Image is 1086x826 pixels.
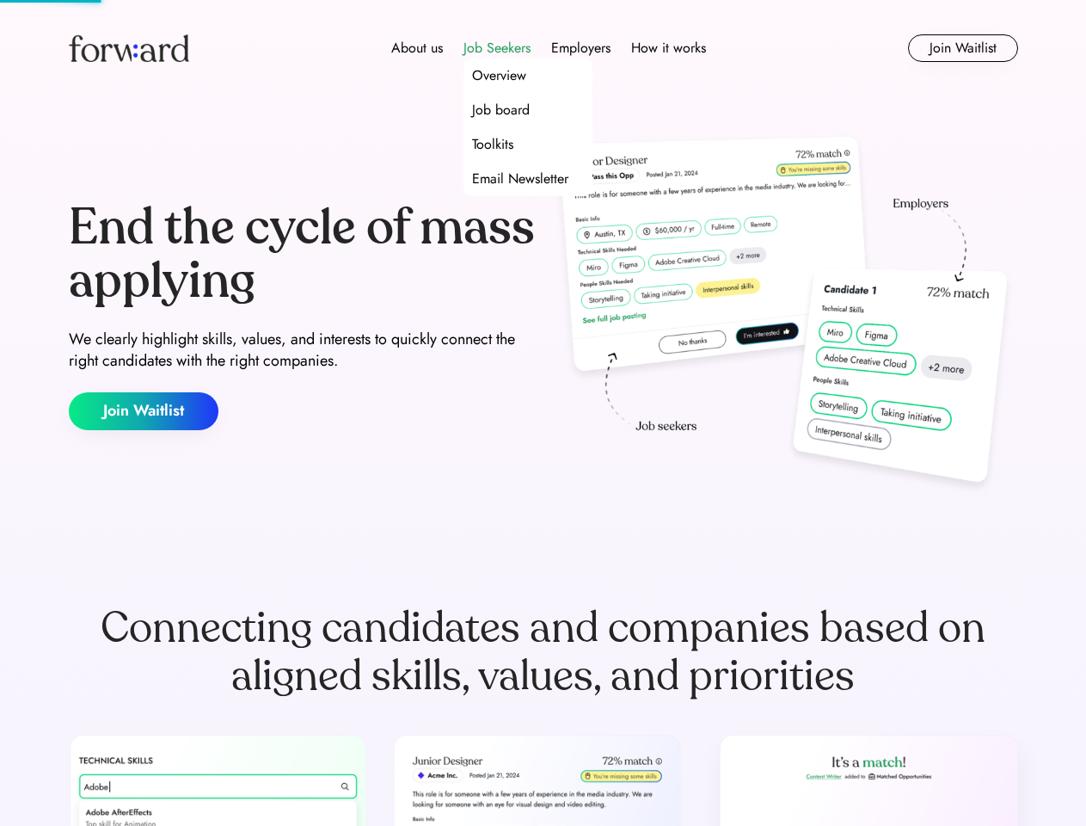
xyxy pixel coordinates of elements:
[463,38,531,59] div: Job Seekers
[69,392,218,430] button: Join Waitlist
[908,34,1018,62] button: Join Waitlist
[69,34,189,62] img: Forward logo
[69,604,1018,700] div: Connecting candidates and companies based on aligned skills, values, and priorities
[550,131,1018,501] img: hero-image.png
[391,38,443,59] div: About us
[472,65,526,86] div: Overview
[631,38,706,59] div: How it works
[472,100,530,120] div: Job board
[551,38,610,59] div: Employers
[472,134,513,155] div: Toolkits
[69,329,537,372] div: We clearly highlight skills, values, and interests to quickly connect the right candidates with t...
[69,201,537,307] div: End the cycle of mass applying
[472,169,568,189] div: Email Newsletter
